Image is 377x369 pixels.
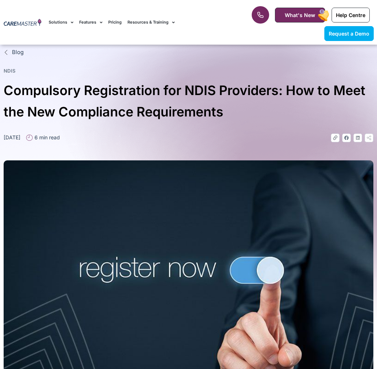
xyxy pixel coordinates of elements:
[324,26,374,41] a: Request a Demo
[108,10,122,34] a: Pricing
[10,48,24,57] span: Blog
[49,10,240,34] nav: Menu
[4,19,41,27] img: CareMaster Logo
[4,68,16,74] a: NDIS
[4,48,373,57] a: Blog
[127,10,175,34] a: Resources & Training
[4,80,373,123] h1: Compulsory Registration for NDIS Providers: How to Meet the New Compliance Requirements
[4,134,20,140] time: [DATE]
[329,30,369,37] span: Request a Demo
[33,134,60,141] span: 6 min read
[332,8,370,22] a: Help Centre
[336,12,365,18] span: Help Centre
[285,12,315,18] span: What's New
[275,8,325,22] a: What's New
[79,10,102,34] a: Features
[49,10,73,34] a: Solutions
